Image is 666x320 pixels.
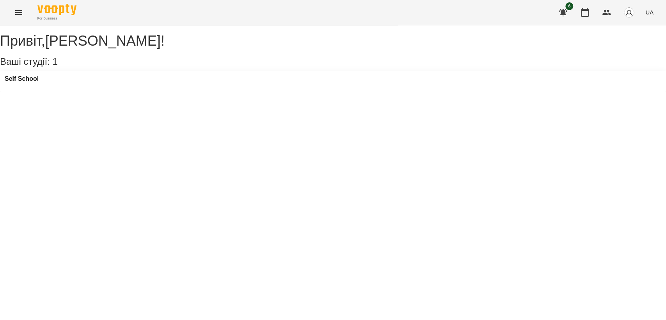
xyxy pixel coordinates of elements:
img: avatar_s.png [623,7,634,18]
button: UA [642,5,657,20]
img: Voopty Logo [37,4,76,15]
span: 6 [565,2,573,10]
span: For Business [37,16,76,21]
button: Menu [9,3,28,22]
span: 1 [52,56,57,67]
span: UA [645,8,654,16]
a: Self School [5,75,39,82]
